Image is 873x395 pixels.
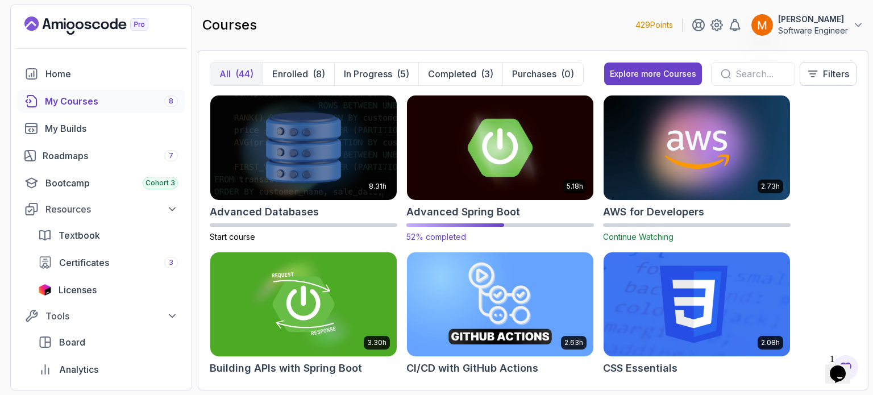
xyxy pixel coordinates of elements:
h2: AWS for Developers [603,204,704,220]
a: roadmaps [18,144,185,167]
input: Search... [735,67,785,81]
span: 52% completed [406,232,466,242]
iframe: chat widget [825,350,862,384]
span: 7 [169,151,173,160]
button: Completed(3) [418,63,502,85]
button: Purchases(0) [502,63,583,85]
p: Filters [823,67,849,81]
p: [PERSON_NAME] [778,14,848,25]
span: 3 [169,258,173,267]
a: home [18,63,185,85]
h2: Building APIs with Spring Boot [210,360,362,376]
p: 2.08h [761,338,780,347]
p: All [219,67,231,81]
button: Filters [800,62,857,86]
button: Tools [18,306,185,326]
a: textbook [31,224,185,247]
img: Advanced Databases card [210,95,397,200]
div: Explore more Courses [610,68,696,80]
a: bootcamp [18,172,185,194]
p: 2.63h [564,338,583,347]
p: Enrolled [272,67,308,81]
button: All(44) [210,63,263,85]
a: AWS for Developers card2.73hAWS for DevelopersContinue Watching [603,95,791,243]
span: Continue Watching [603,232,674,242]
img: Building APIs with Spring Boot card [210,252,397,357]
span: Cohort 3 [145,178,175,188]
h2: CI/CD with GitHub Actions [406,360,538,376]
span: Licenses [59,283,97,297]
p: Completed [428,67,476,81]
img: CSS Essentials card [604,252,790,357]
img: AWS for Developers card [604,95,790,200]
span: Board [59,335,85,349]
p: 429 Points [635,19,673,31]
a: certificates [31,251,185,274]
span: Certificates [59,256,109,269]
img: user profile image [751,14,773,36]
div: Home [45,67,178,81]
h2: Advanced Spring Boot [406,204,520,220]
p: Purchases [512,67,556,81]
div: (0) [561,67,574,81]
a: licenses [31,278,185,301]
a: courses [18,90,185,113]
div: (5) [397,67,409,81]
div: Bootcamp [45,176,178,190]
button: Resources [18,199,185,219]
p: 3.30h [367,338,386,347]
span: Textbook [59,228,100,242]
button: In Progress(5) [334,63,418,85]
a: builds [18,117,185,140]
a: Advanced Spring Boot card5.18hAdvanced Spring Boot52% completed [406,95,594,243]
div: (44) [235,67,253,81]
span: Start course [210,232,255,242]
div: (8) [313,67,325,81]
h2: courses [202,16,257,34]
p: 8.31h [369,182,386,191]
a: Landing page [24,16,174,35]
h2: Advanced Databases [210,204,319,220]
img: jetbrains icon [38,284,52,296]
div: Tools [45,309,178,323]
h2: CSS Essentials [603,360,677,376]
button: user profile image[PERSON_NAME]Software Engineer [751,14,864,36]
img: CI/CD with GitHub Actions card [407,252,593,357]
p: 5.18h [567,182,583,191]
img: Advanced Spring Boot card [402,93,598,202]
a: analytics [31,358,185,381]
p: 2.73h [761,182,780,191]
div: My Builds [45,122,178,135]
button: Enrolled(8) [263,63,334,85]
div: Roadmaps [43,149,178,163]
span: Analytics [59,363,98,376]
a: board [31,331,185,354]
div: (3) [481,67,493,81]
button: Explore more Courses [604,63,702,85]
div: Resources [45,202,178,216]
div: My Courses [45,94,178,108]
p: In Progress [344,67,392,81]
p: Software Engineer [778,25,848,36]
span: 8 [169,97,173,106]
